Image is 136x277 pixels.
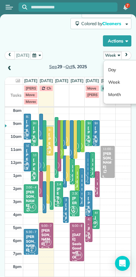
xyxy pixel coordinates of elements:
small: 2 [21,133,29,138]
div: 7 unread notifications [119,1,132,14]
span: 5:00 - 8:00 [72,224,87,228]
span: AS [76,198,80,201]
span: RH [74,251,82,259]
span: 4pm [13,212,22,217]
span: LC [28,136,36,144]
div: [PERSON_NAME] [92,158,93,216]
div: [PERSON_NAME] [87,196,91,254]
span: 8:30 - 10:30 [26,115,43,119]
span: Sep [49,64,57,69]
div: [PERSON_NAME] [48,132,52,190]
div: [PERSON_NAME] [33,158,36,216]
span: 5:00 - 7:00 [41,224,56,228]
span: LC [89,219,98,227]
small: 2 [43,149,51,155]
div: [PERSON_NAME] [77,171,78,229]
small: 2 [83,209,90,215]
span: 3:00 - 5:00 [65,198,80,202]
div: - Pepsi Co [97,177,98,213]
span: 6pm [13,238,22,243]
span: 4:00 - 5:30 [95,211,109,215]
div: [PERSON_NAME] [72,164,73,222]
div: [PERSON_NAME] [87,158,88,216]
a: [DATE] [86,78,99,83]
span: 5:30 - 7:30 [26,230,41,234]
span: Cleaners [102,21,122,26]
span: 9:00 - 11:00 [95,121,111,125]
button: Actions [103,35,131,46]
span: 3pm [13,199,22,204]
span: Colored by [81,21,123,26]
div: [PERSON_NAME] - Headwater Wholesale [26,235,36,275]
span: 8pm [13,264,22,269]
button: Week [103,51,122,59]
span: 11:00 - 1:30 [103,147,120,151]
div: - [DATE] Seals Goodwill Of ND [72,228,82,264]
a: [DATE] [55,78,68,83]
span: 9:30 - 11:45 [49,128,65,132]
span: RH [43,238,51,246]
span: AS [30,246,34,249]
span: Move [PERSON_NAME] to [DATE] [26,92,83,97]
span: LC [69,206,78,214]
span: 1pm [13,173,22,178]
small: 2 [28,248,36,254]
span: 11am [11,147,22,152]
span: 9:00 - 11:00 [87,121,104,125]
button: [DATE] [14,51,31,59]
small: 2 [21,165,29,171]
span: AS [23,131,27,134]
span: 7pm [13,251,22,256]
span: LC [82,136,91,144]
span: JW [45,147,49,150]
div: [PERSON_NAME] [87,126,91,184]
small: 2 [90,139,97,145]
a: [DATE] [40,78,53,83]
svg: Focus search [22,5,27,10]
button: next [121,51,131,59]
span: 1 Celebration [103,86,130,90]
div: - Jlg Architects [87,222,91,275]
div: [PERSON_NAME] [103,152,113,169]
span: LC [53,196,61,205]
span: 12pm [11,160,22,165]
button: Focus search [19,5,27,10]
nav: Main [116,0,136,14]
span: 9am [13,121,22,126]
a: [DATE] [70,78,84,83]
div: [PERSON_NAME] - Southdale Associates [41,228,52,268]
div: Open Intercom Messenger [115,256,130,271]
span: 12:00 - 2:00 [72,160,89,164]
span: 4:30 - 6:30 [87,217,102,221]
span: 1:45 - 3:45 [57,182,72,186]
span: Moved D/[PERSON_NAME] to [DATE] [26,99,89,104]
div: [PERSON_NAME] - Pirates Cove Condo's [94,126,98,259]
span: 9:00 - 11:00 [33,121,50,125]
button: prev [5,51,15,59]
span: 10:45 - 1:00 [26,144,43,148]
span: 2pm [13,186,22,191]
span: AS [85,208,88,211]
span: AS [23,163,27,166]
span: 10am [11,134,22,139]
a: [DATE] [101,78,114,83]
div: [PERSON_NAME] [72,196,77,236]
div: [PERSON_NAME] [26,148,29,206]
h2: 29 – 5, 2025 [15,64,121,69]
div: [PERSON_NAME] [26,190,36,208]
span: [PERSON_NAME] Interview 1pm [26,86,81,90]
a: [DATE] [24,78,37,83]
span: LC [28,203,36,211]
span: RH [82,232,91,240]
div: [PERSON_NAME] [26,119,29,177]
div: [PERSON_NAME] [57,187,61,236]
div: [PERSON_NAME] [65,203,67,261]
span: 5pm [13,225,22,230]
button: Open menu [6,4,13,11]
span: 12:30 - 2:30 [77,166,94,170]
span: 8am [13,108,22,113]
span: 2:30 - 4:30 [87,191,102,196]
span: 1:00 - 3:00 [97,172,112,176]
span: AS [92,137,95,141]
